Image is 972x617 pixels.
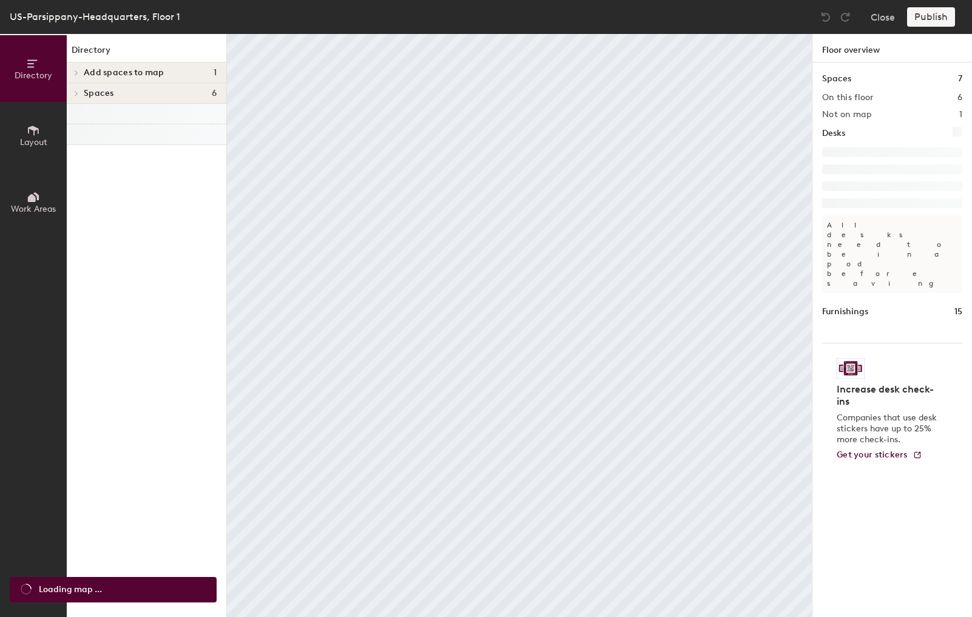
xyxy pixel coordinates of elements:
[871,7,895,27] button: Close
[837,450,922,460] a: Get your stickers
[67,44,226,62] h1: Directory
[837,358,865,379] img: Sticker logo
[84,89,114,98] span: Spaces
[39,583,102,596] span: Loading map ...
[214,68,217,78] span: 1
[820,11,832,23] img: Undo
[212,89,217,98] span: 6
[954,305,962,319] h1: 15
[822,305,868,319] h1: Furnishings
[15,70,52,81] span: Directory
[822,110,871,120] h2: Not on map
[20,137,47,147] span: Layout
[837,450,908,460] span: Get your stickers
[11,204,56,214] span: Work Areas
[958,72,962,86] h1: 7
[837,413,940,445] p: Companies that use desk stickers have up to 25% more check-ins.
[822,93,874,103] h2: On this floor
[10,9,180,24] div: US-Parsippany-Headquarters, Floor 1
[84,68,164,78] span: Add spaces to map
[837,383,940,408] h4: Increase desk check-ins
[822,127,845,140] h1: Desks
[227,34,812,617] canvas: Map
[957,93,962,103] h2: 6
[812,34,972,62] h1: Floor overview
[959,110,962,120] h2: 1
[822,72,851,86] h1: Spaces
[822,215,962,293] p: All desks need to be in a pod before saving
[839,11,851,23] img: Redo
